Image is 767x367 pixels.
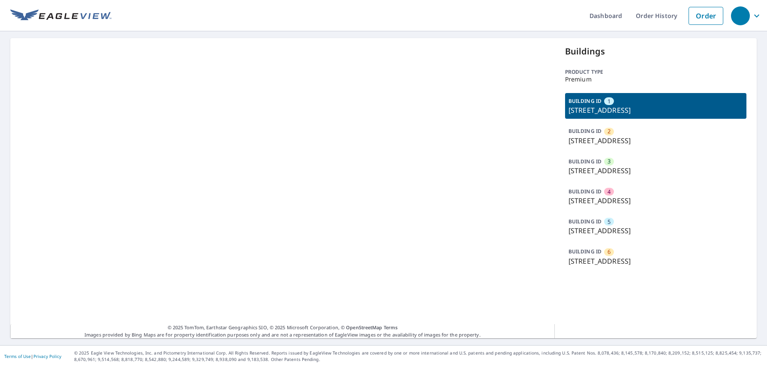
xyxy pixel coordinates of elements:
[4,353,31,359] a: Terms of Use
[608,157,611,165] span: 3
[10,9,111,22] img: EV Logo
[568,256,743,266] p: [STREET_ADDRESS]
[10,324,555,338] p: Images provided by Bing Maps are for property identification purposes only and are not a represen...
[568,248,602,255] p: BUILDING ID
[568,218,602,225] p: BUILDING ID
[568,97,602,105] p: BUILDING ID
[689,7,723,25] a: Order
[4,354,61,359] p: |
[346,324,382,331] a: OpenStreetMap
[608,97,611,105] span: 1
[568,188,602,195] p: BUILDING ID
[568,135,743,146] p: [STREET_ADDRESS]
[608,218,611,226] span: 5
[568,105,743,115] p: [STREET_ADDRESS]
[568,127,602,135] p: BUILDING ID
[384,324,398,331] a: Terms
[565,45,746,58] p: Buildings
[168,324,398,331] span: © 2025 TomTom, Earthstar Geographics SIO, © 2025 Microsoft Corporation, ©
[608,188,611,196] span: 4
[568,226,743,236] p: [STREET_ADDRESS]
[568,165,743,176] p: [STREET_ADDRESS]
[565,68,746,76] p: Product type
[74,350,763,363] p: © 2025 Eagle View Technologies, Inc. and Pictometry International Corp. All Rights Reserved. Repo...
[568,158,602,165] p: BUILDING ID
[568,196,743,206] p: [STREET_ADDRESS]
[608,248,611,256] span: 6
[608,127,611,135] span: 2
[565,76,746,83] p: Premium
[33,353,61,359] a: Privacy Policy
